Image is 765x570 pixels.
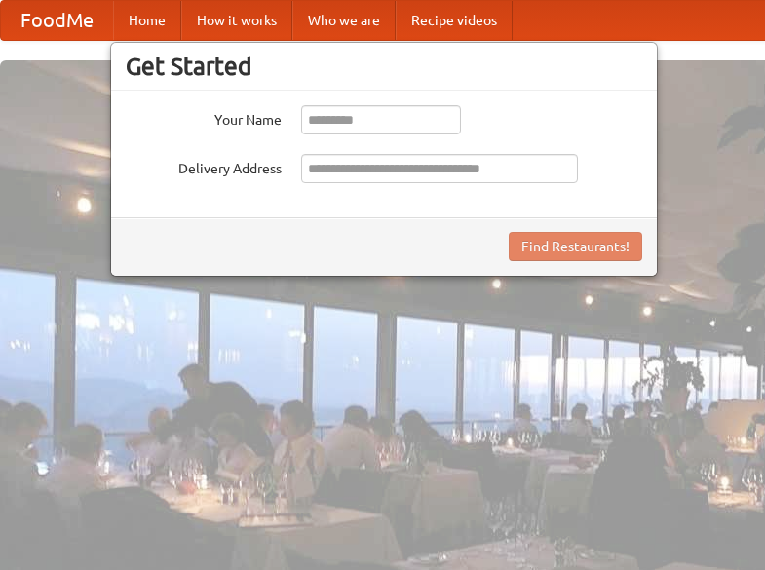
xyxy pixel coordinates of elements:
[292,1,396,40] a: Who we are
[509,232,642,261] button: Find Restaurants!
[113,1,181,40] a: Home
[396,1,513,40] a: Recipe videos
[126,154,282,178] label: Delivery Address
[181,1,292,40] a: How it works
[126,52,642,81] h3: Get Started
[126,105,282,130] label: Your Name
[1,1,113,40] a: FoodMe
